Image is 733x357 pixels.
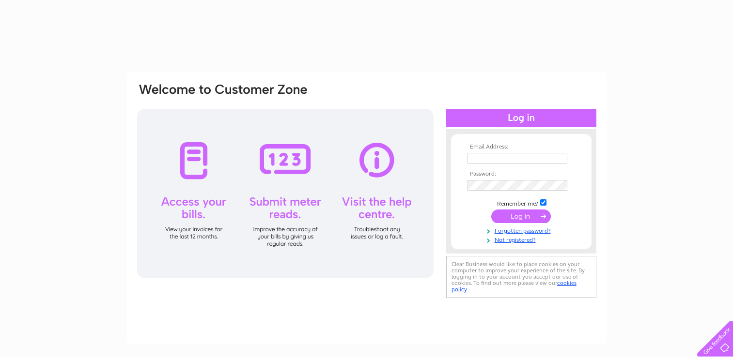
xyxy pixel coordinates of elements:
input: Submit [491,209,551,223]
a: Not registered? [468,235,577,244]
th: Password: [465,171,577,178]
td: Remember me? [465,198,577,208]
a: Forgotten password? [468,225,577,235]
a: cookies policy [452,280,577,293]
th: Email Address: [465,144,577,150]
div: Clear Business would like to place cookies on your computer to improve your experience of the sit... [446,256,596,298]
